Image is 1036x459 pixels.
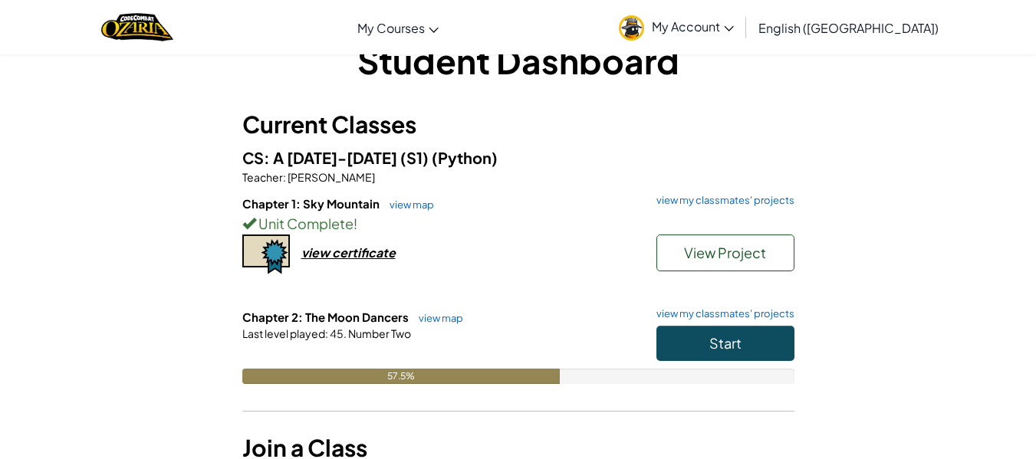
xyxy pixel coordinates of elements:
div: view certificate [301,244,396,261]
span: Start [709,334,742,352]
a: My Courses [350,7,446,48]
img: avatar [619,15,644,41]
span: Unit Complete [256,215,354,232]
span: [PERSON_NAME] [286,170,375,184]
a: view map [411,312,463,324]
a: Ozaria by CodeCombat logo [101,11,173,43]
img: certificate-icon.png [242,234,290,274]
span: View Project [684,244,766,261]
span: ! [354,215,357,232]
a: English ([GEOGRAPHIC_DATA]) [751,7,946,48]
span: Number Two [347,326,411,340]
a: My Account [611,3,742,51]
a: view map [382,198,434,211]
img: Home [101,11,173,43]
a: view certificate [242,244,396,261]
span: My Courses [357,20,425,36]
span: Teacher [242,170,283,184]
a: view my classmates' projects [649,309,794,319]
button: Start [656,326,794,361]
h3: Current Classes [242,107,794,142]
span: : [283,170,286,184]
span: Chapter 2: The Moon Dancers [242,310,411,324]
button: View Project [656,234,794,271]
span: Last level played [242,326,325,340]
div: 57.5% [242,369,560,384]
span: 45. [328,326,347,340]
span: English ([GEOGRAPHIC_DATA]) [758,20,939,36]
span: (Python) [432,148,498,167]
span: My Account [652,18,734,34]
a: view my classmates' projects [649,195,794,205]
span: Chapter 1: Sky Mountain [242,196,382,211]
span: CS: A [DATE]-[DATE] (S1) [242,148,432,167]
span: : [325,326,328,340]
h1: Student Dashboard [242,37,794,84]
